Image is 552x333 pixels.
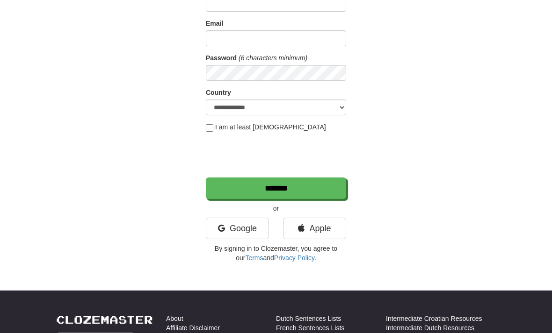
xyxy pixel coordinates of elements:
[166,323,220,333] a: Affiliate Disclaimer
[206,53,237,63] label: Password
[206,19,223,28] label: Email
[206,244,346,262] p: By signing in to Clozemaster, you agree to our and .
[206,136,348,173] iframe: reCAPTCHA
[386,323,474,333] a: Intermediate Dutch Resources
[245,254,263,262] a: Terms
[386,314,482,323] a: Intermediate Croatian Resources
[239,54,307,62] em: (6 characters minimum)
[276,314,341,323] a: Dutch Sentences Lists
[206,218,269,239] a: Google
[206,204,346,213] p: or
[206,122,326,132] label: I am at least [DEMOGRAPHIC_DATA]
[56,314,153,326] a: Clozemaster
[274,254,314,262] a: Privacy Policy
[166,314,183,323] a: About
[206,88,231,97] label: Country
[283,218,346,239] a: Apple
[206,124,213,132] input: I am at least [DEMOGRAPHIC_DATA]
[276,323,344,333] a: French Sentences Lists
